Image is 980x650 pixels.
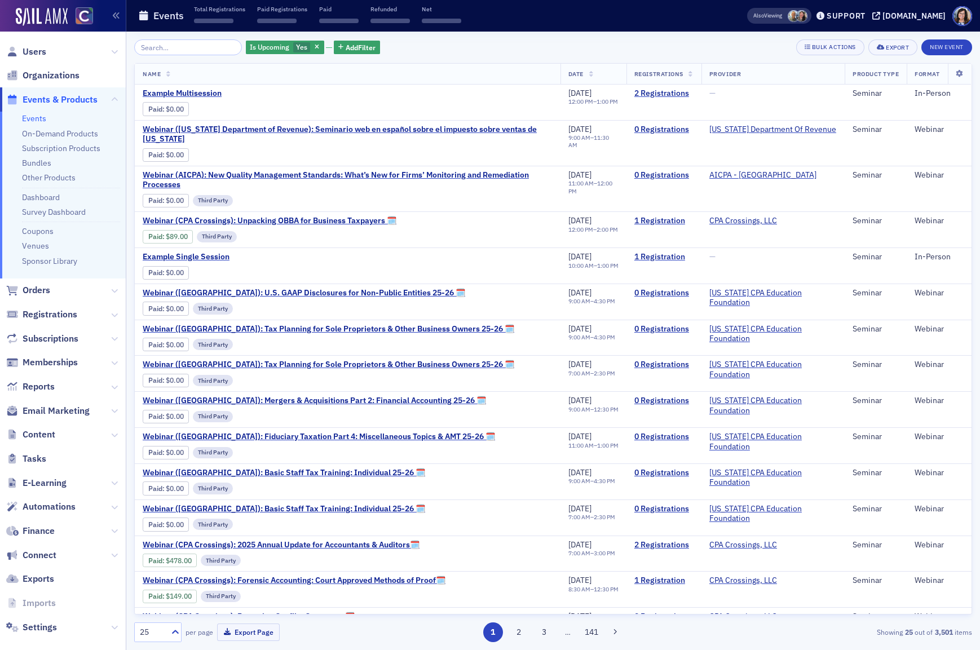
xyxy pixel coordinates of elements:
[143,216,396,226] a: Webinar (CPA Crossings): Unpacking OBBA for Business Taxpayers 🗓️
[709,324,837,344] a: [US_STATE] CPA Education Foundation
[853,89,899,99] div: Seminar
[148,592,162,600] a: Paid
[68,7,93,26] a: View Homepage
[143,540,420,550] a: Webinar (CPA Crossings): 2025 Annual Update for Accountants & Auditors🗓️
[143,252,332,262] span: Example Single Session
[853,360,899,370] div: Seminar
[148,484,162,493] a: Paid
[166,484,184,493] span: $0.00
[23,308,77,321] span: Registrations
[853,540,899,550] div: Seminar
[23,453,46,465] span: Tasks
[6,308,77,321] a: Registrations
[23,69,80,82] span: Organizations
[148,376,162,384] a: Paid
[197,231,237,242] div: Third Party
[148,151,166,159] span: :
[568,134,619,149] div: –
[23,597,56,609] span: Imports
[148,151,162,159] a: Paid
[634,432,694,442] a: 0 Registrations
[853,216,899,226] div: Seminar
[22,173,76,183] a: Other Products
[568,98,593,105] time: 12:00 PM
[6,333,78,345] a: Subscriptions
[568,477,615,485] div: –
[143,194,189,207] div: Paid: 0 - $0
[148,232,166,241] span: :
[535,622,554,642] button: 3
[882,11,946,21] div: [DOMAIN_NAME]
[568,370,615,377] div: –
[709,540,777,550] a: CPA Crossings, LLC
[422,19,461,23] span: ‌
[6,428,55,441] a: Content
[143,396,486,406] a: Webinar ([GEOGRAPHIC_DATA]): Mergers & Acquisitions Part 2: Financial Accounting 25-26 🗓
[143,468,425,478] span: Webinar (CA): Basic Staff Tax Training: Individual 25-26 🗓
[753,12,782,20] span: Viewing
[23,46,46,58] span: Users
[143,230,193,244] div: Paid: 1 - $8900
[709,216,780,226] span: CPA Crossings, LLC
[594,513,615,521] time: 2:30 PM
[148,341,166,349] span: :
[634,576,694,586] a: 1 Registration
[143,481,189,495] div: Paid: 0 - $0
[709,360,837,379] span: California CPA Education Foundation
[709,468,837,488] span: California CPA Education Foundation
[886,45,909,51] div: Export
[568,359,591,369] span: [DATE]
[568,369,590,377] time: 7:00 AM
[568,503,591,514] span: [DATE]
[568,215,591,225] span: [DATE]
[6,356,78,369] a: Memberships
[143,612,355,622] span: Webinar (CPA Crossings): Becoming Conflict Competent🗓️
[143,89,332,99] span: Example Multisession
[597,262,619,269] time: 1:00 PM
[568,406,619,413] div: –
[257,19,297,23] span: ‌
[568,334,615,341] div: –
[23,405,90,417] span: Email Marketing
[22,143,100,153] a: Subscription Products
[296,42,307,51] span: Yes
[594,549,615,557] time: 3:00 PM
[568,88,591,98] span: [DATE]
[23,356,78,369] span: Memberships
[952,6,972,26] span: Profile
[594,405,619,413] time: 12:30 PM
[6,501,76,513] a: Automations
[23,477,67,489] span: E-Learning
[709,288,837,308] span: California CPA Education Foundation
[148,196,162,205] a: Paid
[568,70,584,78] span: Date
[6,525,55,537] a: Finance
[853,70,899,78] span: Product Type
[853,504,899,514] div: Seminar
[148,105,162,113] a: Paid
[422,5,461,13] p: Net
[634,396,694,406] a: 0 Registrations
[143,504,425,514] span: Webinar (CA): Basic Staff Tax Training: Individual 25-26 🗓
[143,302,189,315] div: Paid: 0 - $0
[709,251,716,262] span: —
[709,504,837,524] span: California CPA Education Foundation
[194,19,233,23] span: ‌
[148,268,166,277] span: :
[853,252,899,262] div: Seminar
[143,125,553,144] a: Webinar ([US_STATE] Department of Revenue): Seminario web en español sobre el impuesto sobre vent...
[827,11,866,21] div: Support
[334,41,380,55] button: AddFilter
[915,324,964,334] div: Webinar
[148,268,162,277] a: Paid
[568,431,591,441] span: [DATE]
[568,262,619,269] div: –
[915,252,964,262] div: In-Person
[22,256,77,266] a: Sponsor Library
[193,519,233,530] div: Third Party
[166,412,184,421] span: $0.00
[634,170,694,180] a: 0 Registrations
[143,324,514,334] a: Webinar ([GEOGRAPHIC_DATA]): Tax Planning for Sole Proprietors & Other Business Owners 25-26 🗓
[148,448,166,457] span: :
[22,113,46,123] a: Events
